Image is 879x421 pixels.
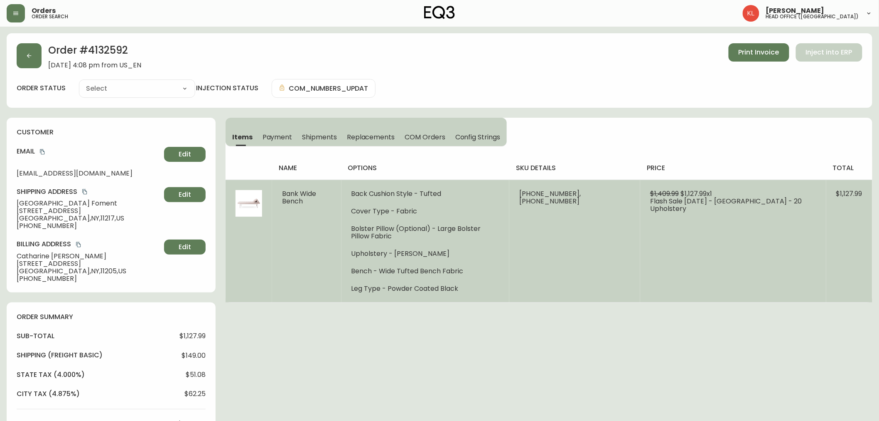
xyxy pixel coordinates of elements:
[81,188,89,196] button: copy
[186,371,206,379] span: $51.08
[17,222,161,230] span: [PHONE_NUMBER]
[17,215,161,222] span: [GEOGRAPHIC_DATA] , NY , 11217 , US
[766,7,825,14] span: [PERSON_NAME]
[647,163,820,173] h4: price
[179,190,191,199] span: Edit
[351,208,500,215] li: Cover Type - Fabric
[17,370,85,379] h4: state tax (4.000%)
[38,148,47,156] button: copy
[17,200,161,207] span: [GEOGRAPHIC_DATA] Foment
[74,240,83,249] button: copy
[650,196,802,213] span: Flash Sale [DATE] - [GEOGRAPHIC_DATA] - 20 Upholstery
[17,389,80,399] h4: city tax (4.875%)
[347,133,395,141] span: Replacements
[282,189,316,206] span: Bank Wide Bench
[351,225,500,240] li: Bolster Pillow (Optional) - Large Bolster Pillow Fabric
[766,14,859,19] h5: head office ([GEOGRAPHIC_DATA])
[351,190,500,198] li: Back Cushion Style - Tufted
[351,250,500,258] li: Upholstery - [PERSON_NAME]
[351,285,500,292] li: Leg Type - Powder Coated Black
[164,147,206,162] button: Edit
[17,147,161,156] h4: Email
[836,189,862,198] span: $1,127.99
[351,267,500,275] li: Bench - Wide Tufted Bench Fabric
[17,187,161,196] h4: Shipping Address
[182,352,206,359] span: $149.00
[184,390,206,398] span: $62.25
[48,62,141,69] span: [DATE] 4:08 pm from US_EN
[519,189,581,206] span: [PHONE_NUMBER], [PHONE_NUMBER]
[17,84,66,93] label: order status
[348,163,503,173] h4: options
[833,163,866,173] h4: total
[17,267,161,275] span: [GEOGRAPHIC_DATA] , NY , 11205 , US
[164,240,206,255] button: Edit
[516,163,633,173] h4: sku details
[179,150,191,159] span: Edit
[17,312,206,322] h4: order summary
[424,6,455,19] img: logo
[164,187,206,202] button: Edit
[455,133,500,141] span: Config Strings
[650,189,679,198] span: $1,409.99
[232,133,253,141] span: Items
[405,133,445,141] span: COM Orders
[279,163,335,173] h4: name
[743,5,759,22] img: 2c0c8aa7421344cf0398c7f872b772b5
[739,48,779,57] span: Print Invoice
[196,84,258,93] h4: injection status
[729,43,789,62] button: Print Invoice
[302,133,337,141] span: Shipments
[17,351,103,360] h4: Shipping ( Freight Basic )
[17,253,161,260] span: Catharine [PERSON_NAME]
[48,43,141,62] h2: Order # 4132592
[32,7,56,14] span: Orders
[179,332,206,340] span: $1,127.99
[236,190,262,217] img: 6cdd540e-0ef2-4526-adf2-7b6e70a9bf11.jpg
[680,189,712,198] span: $1,127.99 x 1
[17,240,161,249] h4: Billing Address
[263,133,292,141] span: Payment
[17,128,206,137] h4: customer
[17,207,161,215] span: [STREET_ADDRESS]
[17,275,161,282] span: [PHONE_NUMBER]
[17,170,161,177] span: [EMAIL_ADDRESS][DOMAIN_NAME]
[17,332,54,341] h4: sub-total
[32,14,68,19] h5: order search
[179,243,191,252] span: Edit
[17,260,161,267] span: [STREET_ADDRESS]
